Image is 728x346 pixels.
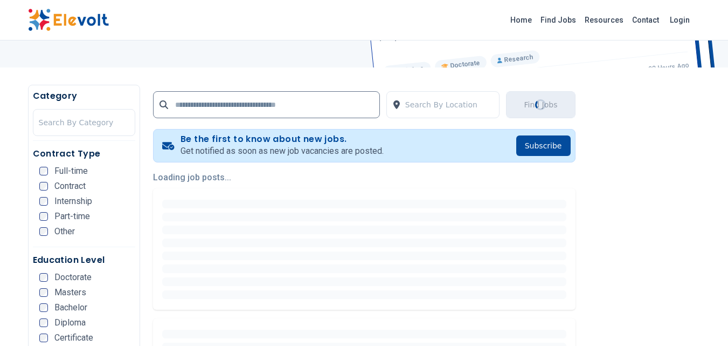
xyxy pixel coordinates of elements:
input: Contract [39,182,48,191]
p: Get notified as soon as new job vacancies are posted. [181,145,384,158]
span: Full-time [54,167,88,175]
img: Elevolt [28,9,109,31]
button: Find JobsLoading... [506,91,575,118]
span: Internship [54,197,92,206]
span: Certificate [54,334,93,342]
input: Diploma [39,318,48,327]
button: Subscribe [516,135,571,156]
a: Home [506,11,536,29]
p: Loading job posts... [153,171,576,184]
h4: Be the first to know about new jobs. [181,134,384,145]
input: Doctorate [39,273,48,282]
input: Part-time [39,212,48,221]
iframe: Chat Widget [674,294,728,346]
h5: Category [33,90,135,103]
h5: Education Level [33,254,135,267]
a: Contact [628,11,663,29]
div: Loading... [533,97,548,112]
input: Masters [39,288,48,297]
a: Find Jobs [536,11,580,29]
span: Part-time [54,212,90,221]
a: Resources [580,11,628,29]
span: Contract [54,182,86,191]
span: Doctorate [54,273,92,282]
h5: Contract Type [33,147,135,160]
input: Bachelor [39,303,48,312]
span: Bachelor [54,303,87,312]
input: Internship [39,197,48,206]
input: Certificate [39,334,48,342]
a: Login [663,9,696,31]
span: Diploma [54,318,86,327]
input: Full-time [39,167,48,175]
span: Masters [54,288,86,297]
span: Other [54,227,75,236]
input: Other [39,227,48,236]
